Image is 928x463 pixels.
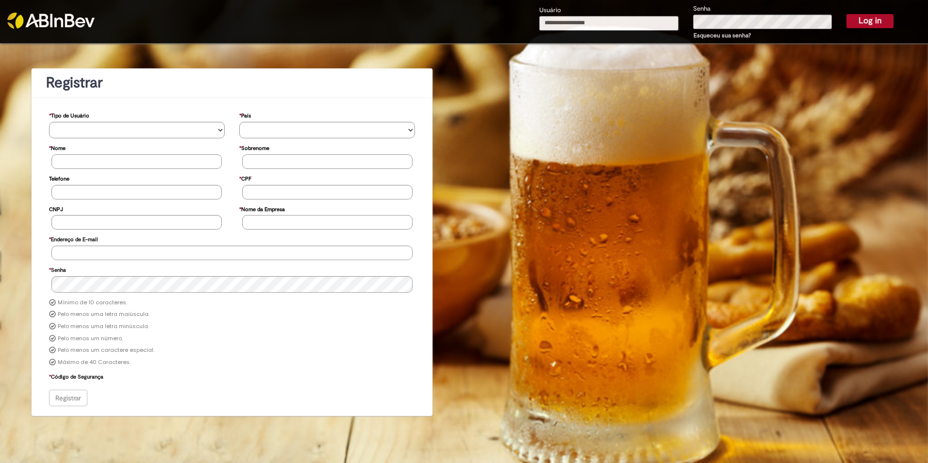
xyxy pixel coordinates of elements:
label: Pelo menos uma letra maiúscula. [58,311,149,318]
a: Esqueceu sua senha? [694,32,751,39]
label: Usuário [539,6,561,15]
h1: Registrar [46,75,418,91]
label: Pelo menos um caractere especial. [58,347,154,354]
label: CNPJ [49,201,63,215]
label: Nome [49,140,66,154]
label: CPF [239,171,251,185]
label: Nome da Empresa [239,201,285,215]
label: Código de Segurança [49,369,103,383]
label: Mínimo de 10 caracteres. [58,299,127,307]
label: Senha [49,262,66,276]
label: Pelo menos uma letra minúscula. [58,323,149,331]
label: Senha [693,4,711,14]
label: Tipo de Usuário [49,108,89,122]
button: Log in [846,14,894,28]
label: Endereço de E-mail [49,231,98,246]
label: Sobrenome [239,140,269,154]
label: País [239,108,251,122]
label: Telefone [49,171,69,185]
label: Máximo de 40 Caracteres. [58,359,131,366]
label: Pelo menos um número. [58,335,123,343]
img: ABInbev-white.png [7,13,95,29]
